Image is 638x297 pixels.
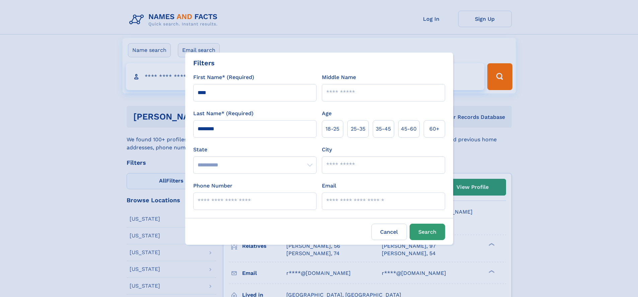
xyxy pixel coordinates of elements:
div: Filters [193,58,215,68]
label: Last Name* (Required) [193,109,254,118]
label: City [322,146,332,154]
span: 25‑35 [351,125,365,133]
button: Search [410,224,445,240]
label: Phone Number [193,182,232,190]
span: 35‑45 [376,125,391,133]
span: 45‑60 [401,125,417,133]
label: Age [322,109,332,118]
label: First Name* (Required) [193,73,254,81]
label: Middle Name [322,73,356,81]
span: 18‑25 [326,125,339,133]
span: 60+ [429,125,439,133]
label: Email [322,182,336,190]
label: Cancel [371,224,407,240]
label: State [193,146,316,154]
